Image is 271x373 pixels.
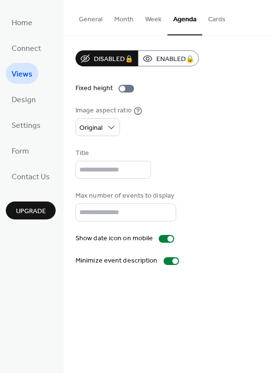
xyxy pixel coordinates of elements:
span: Contact Us [12,170,50,185]
a: Views [6,63,38,84]
div: Minimize event description [75,256,158,266]
span: Form [12,144,29,159]
button: Upgrade [6,202,56,219]
span: Upgrade [16,206,46,217]
span: Connect [12,41,41,56]
a: Contact Us [6,166,56,186]
span: Views [12,67,32,82]
a: Settings [6,114,46,135]
div: Image aspect ratio [75,106,132,116]
a: Form [6,140,35,161]
div: Fixed height [75,83,113,93]
span: Settings [12,118,41,133]
a: Home [6,12,38,32]
a: Connect [6,37,47,58]
span: Home [12,16,32,31]
div: Title [75,148,149,158]
div: Show date icon on mobile [75,233,153,244]
div: Max number of events to display [75,191,174,201]
span: Design [12,93,36,108]
a: Design [6,89,42,109]
span: Original [79,122,103,135]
